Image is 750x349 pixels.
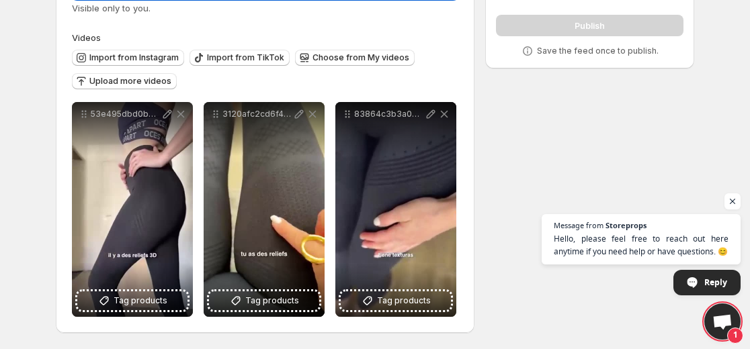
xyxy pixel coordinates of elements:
[204,102,325,317] div: 3120afc2cd6f4ba28bd32e4ce3a83574SD-480p-09Mbps-55028723Tag products
[72,3,151,13] span: Visible only to you.
[727,328,743,344] span: 1
[245,294,299,307] span: Tag products
[537,46,659,56] p: Save the feed once to publish.
[354,109,424,119] p: 83864c3b3a08437fb51dc7a0049c638bSD-480p-09Mbps-55028540
[89,76,171,87] span: Upload more videos
[222,109,292,119] p: 3120afc2cd6f4ba28bd32e4ce3a83574SD-480p-09Mbps-55028723
[606,221,647,229] span: Storeprops
[377,294,431,307] span: Tag products
[89,52,179,63] span: Import from Instagram
[77,291,187,310] button: Tag products
[207,52,284,63] span: Import from TikTok
[704,270,727,294] span: Reply
[209,291,319,310] button: Tag products
[704,303,741,340] div: Open chat
[91,109,161,119] p: 53e495dbd0b94fbbaef89e83ab814423SD-480p-09Mbps-55028778
[554,232,728,258] span: Hello, please feel free to reach out here anytime if you need help or have questions. 😊
[295,50,415,66] button: Choose from My videos
[72,50,184,66] button: Import from Instagram
[335,102,456,317] div: 83864c3b3a08437fb51dc7a0049c638bSD-480p-09Mbps-55028540Tag products
[72,73,177,89] button: Upload more videos
[114,294,167,307] span: Tag products
[190,50,290,66] button: Import from TikTok
[554,221,603,229] span: Message from
[72,32,101,43] span: Videos
[341,291,451,310] button: Tag products
[72,102,193,317] div: 53e495dbd0b94fbbaef89e83ab814423SD-480p-09Mbps-55028778Tag products
[312,52,409,63] span: Choose from My videos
